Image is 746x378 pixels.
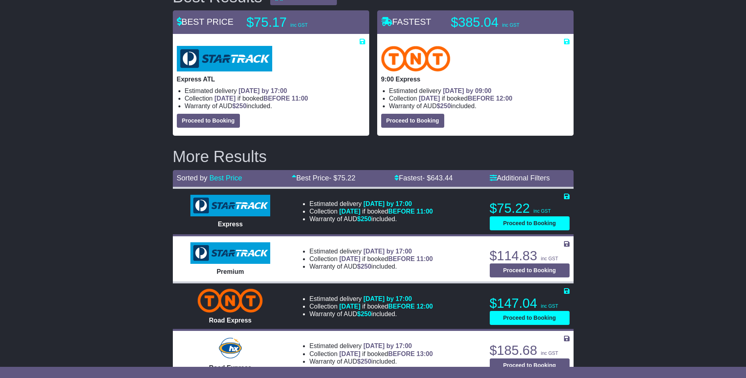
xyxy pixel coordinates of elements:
[209,317,252,324] span: Road Express
[339,208,360,215] span: [DATE]
[541,350,558,356] span: inc GST
[339,303,360,310] span: [DATE]
[440,103,451,109] span: 250
[236,103,247,109] span: 250
[496,95,513,102] span: 12:00
[309,342,433,350] li: Estimated delivery
[217,268,244,275] span: Premium
[217,336,243,360] img: Hunter Express: Road Express
[389,95,570,102] li: Collection
[541,303,558,309] span: inc GST
[361,216,372,222] span: 250
[490,174,550,182] a: Additional Filters
[417,208,433,215] span: 11:00
[363,248,412,255] span: [DATE] by 17:00
[177,75,365,83] p: Express ATL
[232,103,247,109] span: $
[291,22,308,28] span: inc GST
[394,174,453,182] a: Fastest- $643.44
[309,200,433,208] li: Estimated delivery
[239,87,287,94] span: [DATE] by 17:00
[309,303,433,310] li: Collection
[309,263,433,270] li: Warranty of AUD included.
[431,174,453,182] span: 643.44
[490,200,570,216] p: $75.22
[177,174,208,182] span: Sorted by
[339,208,433,215] span: if booked
[357,216,372,222] span: $
[263,95,290,102] span: BEFORE
[292,95,308,102] span: 11:00
[177,46,272,71] img: StarTrack: Express ATL
[417,303,433,310] span: 12:00
[177,114,240,128] button: Proceed to Booking
[389,102,570,110] li: Warranty of AUD included.
[419,95,512,102] span: if booked
[339,350,360,357] span: [DATE]
[381,46,451,71] img: TNT Domestic: 9:00 Express
[357,263,372,270] span: $
[329,174,355,182] span: - $
[247,14,346,30] p: $75.17
[198,289,263,313] img: TNT Domestic: Road Express
[309,247,433,255] li: Estimated delivery
[339,350,433,357] span: if booked
[361,311,372,317] span: 250
[534,208,551,214] span: inc GST
[437,103,451,109] span: $
[381,17,431,27] span: FASTEST
[309,350,433,358] li: Collection
[185,102,365,110] li: Warranty of AUD included.
[490,358,570,372] button: Proceed to Booking
[209,364,252,371] span: Road Express
[490,216,570,230] button: Proceed to Booking
[417,255,433,262] span: 11:00
[381,114,444,128] button: Proceed to Booking
[309,255,433,263] li: Collection
[388,208,415,215] span: BEFORE
[357,311,372,317] span: $
[490,248,570,264] p: $114.83
[419,95,440,102] span: [DATE]
[443,87,492,94] span: [DATE] by 09:00
[490,263,570,277] button: Proceed to Booking
[337,174,355,182] span: 75.22
[502,22,519,28] span: inc GST
[389,87,570,95] li: Estimated delivery
[361,358,372,365] span: 250
[541,256,558,261] span: inc GST
[309,358,433,365] li: Warranty of AUD included.
[185,95,365,102] li: Collection
[363,200,412,207] span: [DATE] by 17:00
[381,75,570,83] p: 9:00 Express
[451,14,551,30] p: $385.04
[490,342,570,358] p: $185.68
[177,17,233,27] span: BEST PRICE
[210,174,242,182] a: Best Price
[185,87,365,95] li: Estimated delivery
[363,295,412,302] span: [DATE] by 17:00
[190,195,270,216] img: StarTrack: Express
[357,358,372,365] span: $
[214,95,308,102] span: if booked
[468,95,495,102] span: BEFORE
[214,95,235,102] span: [DATE]
[339,255,360,262] span: [DATE]
[292,174,355,182] a: Best Price- $75.22
[388,303,415,310] span: BEFORE
[422,174,453,182] span: - $
[339,255,433,262] span: if booked
[388,255,415,262] span: BEFORE
[361,263,372,270] span: 250
[309,295,433,303] li: Estimated delivery
[309,215,433,223] li: Warranty of AUD included.
[388,350,415,357] span: BEFORE
[490,311,570,325] button: Proceed to Booking
[190,242,270,264] img: StarTrack: Premium
[309,208,433,215] li: Collection
[363,342,412,349] span: [DATE] by 17:00
[417,350,433,357] span: 13:00
[218,221,243,228] span: Express
[339,303,433,310] span: if booked
[490,295,570,311] p: $147.04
